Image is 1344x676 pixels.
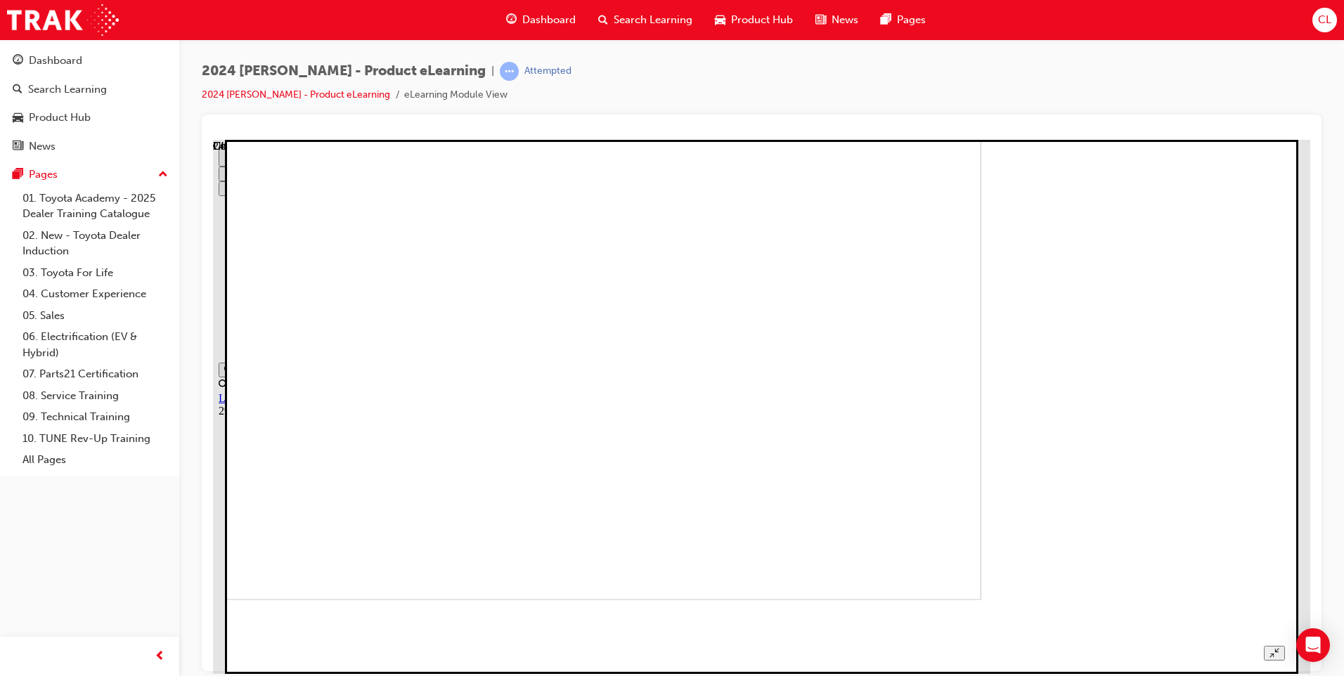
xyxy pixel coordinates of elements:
span: Dashboard [522,12,576,28]
span: car-icon [13,112,23,124]
a: 05. Sales [17,305,174,327]
span: news-icon [815,11,826,29]
div: Search Learning [28,82,107,98]
img: Trak [7,4,119,36]
div: News [29,138,56,155]
div: Attempted [524,65,571,78]
a: News [6,134,174,160]
a: All Pages [17,449,174,471]
span: learningRecordVerb_ATTEMPT-icon [500,62,519,81]
a: Dashboard [6,48,174,74]
a: 03. Toyota For Life [17,262,174,284]
button: Pages [6,162,174,188]
a: 07. Parts21 Certification [17,363,174,385]
a: 2024 [PERSON_NAME] - Product eLearning [202,89,390,100]
span: News [832,12,858,28]
li: eLearning Module View [404,87,508,103]
span: pages-icon [881,11,891,29]
a: guage-iconDashboard [495,6,587,34]
a: 09. Technical Training [17,406,174,428]
a: 01. Toyota Academy - 2025 Dealer Training Catalogue [17,188,174,225]
span: car-icon [715,11,725,29]
button: Unzoom image [1051,506,1071,521]
a: 02. New - Toyota Dealer Induction [17,225,174,262]
span: CL [1318,12,1331,28]
a: 08. Service Training [17,385,174,407]
span: guage-icon [13,55,23,67]
div: Pages [29,167,58,183]
button: DashboardSearch LearningProduct HubNews [6,45,174,162]
a: 10. TUNE Rev-Up Training [17,428,174,450]
a: 06. Electrification (EV & Hybrid) [17,326,174,363]
span: Pages [897,12,926,28]
span: search-icon [13,84,22,96]
span: Search Learning [614,12,692,28]
span: up-icon [158,166,168,184]
span: news-icon [13,141,23,153]
a: 04. Customer Experience [17,283,174,305]
button: CL [1312,8,1337,32]
a: car-iconProduct Hub [704,6,804,34]
span: Product Hub [731,12,793,28]
a: Product Hub [6,105,174,131]
a: Search Learning [6,77,174,103]
span: 2024 [PERSON_NAME] - Product eLearning [202,63,486,79]
span: guage-icon [506,11,517,29]
div: Open Intercom Messenger [1296,628,1330,662]
a: news-iconNews [804,6,870,34]
span: | [491,63,494,79]
span: prev-icon [155,648,165,665]
a: pages-iconPages [870,6,937,34]
div: Dashboard [29,53,82,69]
span: search-icon [598,11,608,29]
a: search-iconSearch Learning [587,6,704,34]
div: Product Hub [29,110,91,126]
span: pages-icon [13,169,23,181]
